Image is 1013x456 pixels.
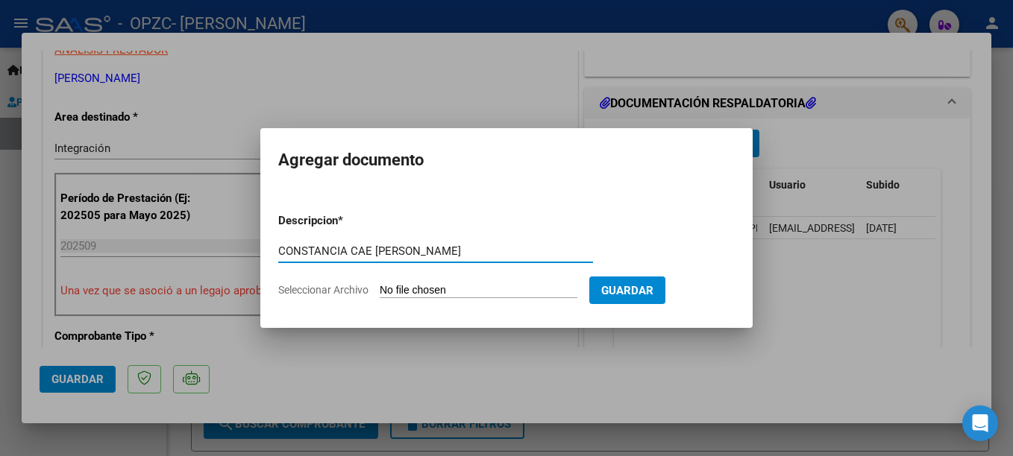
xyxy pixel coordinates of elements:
[962,405,998,441] div: Open Intercom Messenger
[589,276,665,304] button: Guardar
[278,284,368,296] span: Seleccionar Archivo
[278,212,415,229] p: Descripcion
[278,146,735,174] h2: Agregar documento
[601,284,653,297] span: Guardar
